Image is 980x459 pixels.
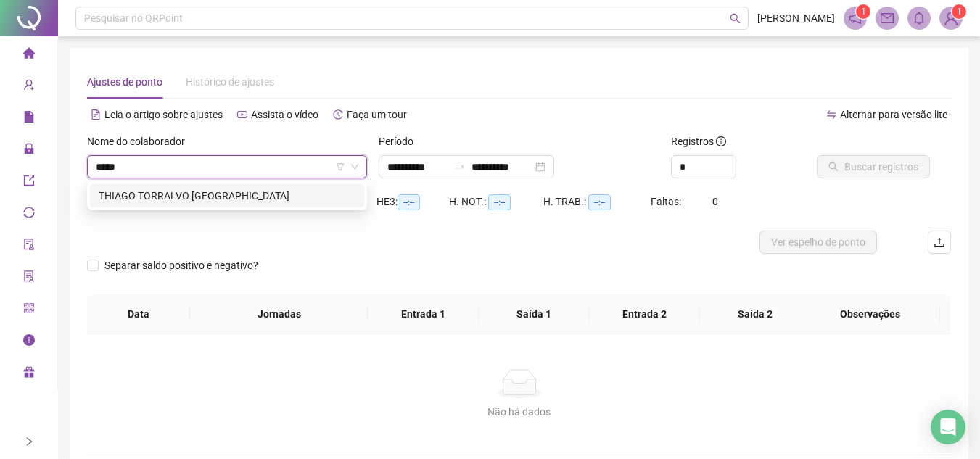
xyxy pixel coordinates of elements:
th: Observações [799,294,940,334]
span: info-circle [716,136,726,146]
span: history [333,109,343,120]
span: search [730,13,741,24]
div: Open Intercom Messenger [931,410,965,444]
label: Período [379,133,423,149]
span: [PERSON_NAME] [757,10,835,26]
span: Ajustes de ponto [87,76,162,88]
span: 1 [957,7,962,17]
span: mail [881,12,894,25]
sup: Atualize o seu contato no menu Meus Dados [952,4,966,19]
span: export [23,168,35,197]
span: 1 [861,7,866,17]
span: qrcode [23,296,35,325]
div: HE 3: [376,194,449,210]
button: Buscar registros [817,155,930,178]
span: right [24,437,34,447]
span: file [23,104,35,133]
span: home [23,41,35,70]
span: file-text [91,109,101,120]
span: Faça um tour [347,109,407,120]
div: H. NOT.: [449,194,543,210]
div: Não há dados [104,404,934,420]
span: swap [826,109,836,120]
span: lock [23,136,35,165]
span: solution [23,264,35,293]
th: Data [87,294,190,334]
span: 0 [712,196,718,207]
button: Ver espelho de ponto [759,231,877,254]
span: info-circle [23,328,35,357]
span: swap-right [454,161,466,173]
span: Faltas: [651,196,683,207]
span: Separar saldo positivo e negativo? [99,257,264,273]
span: --:-- [398,194,420,210]
span: bell [913,12,926,25]
sup: 1 [856,4,870,19]
span: filter [336,162,345,171]
span: youtube [237,109,247,120]
th: Entrada 1 [368,294,478,334]
span: notification [849,12,862,25]
span: --:-- [588,194,611,210]
th: Saída 1 [479,294,589,334]
label: Nome do colaborador [87,133,194,149]
div: THIAGO TORRALVO VILA NOVA PEREIRA [90,184,364,207]
span: to [454,161,466,173]
div: THIAGO TORRALVO [GEOGRAPHIC_DATA] [99,188,355,204]
span: --:-- [488,194,511,210]
span: Assista o vídeo [251,109,318,120]
span: audit [23,232,35,261]
img: 39475 [940,7,962,29]
th: Jornadas [190,294,368,334]
span: gift [23,360,35,389]
span: user-add [23,73,35,102]
span: Registros [671,133,726,149]
span: down [350,162,359,171]
th: Saída 2 [700,294,810,334]
span: Observações [811,306,928,322]
span: Leia o artigo sobre ajustes [104,109,223,120]
th: Entrada 2 [589,294,699,334]
span: upload [934,236,945,248]
span: Alternar para versão lite [840,109,947,120]
span: Histórico de ajustes [186,76,274,88]
span: sync [23,200,35,229]
div: H. TRAB.: [543,194,651,210]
